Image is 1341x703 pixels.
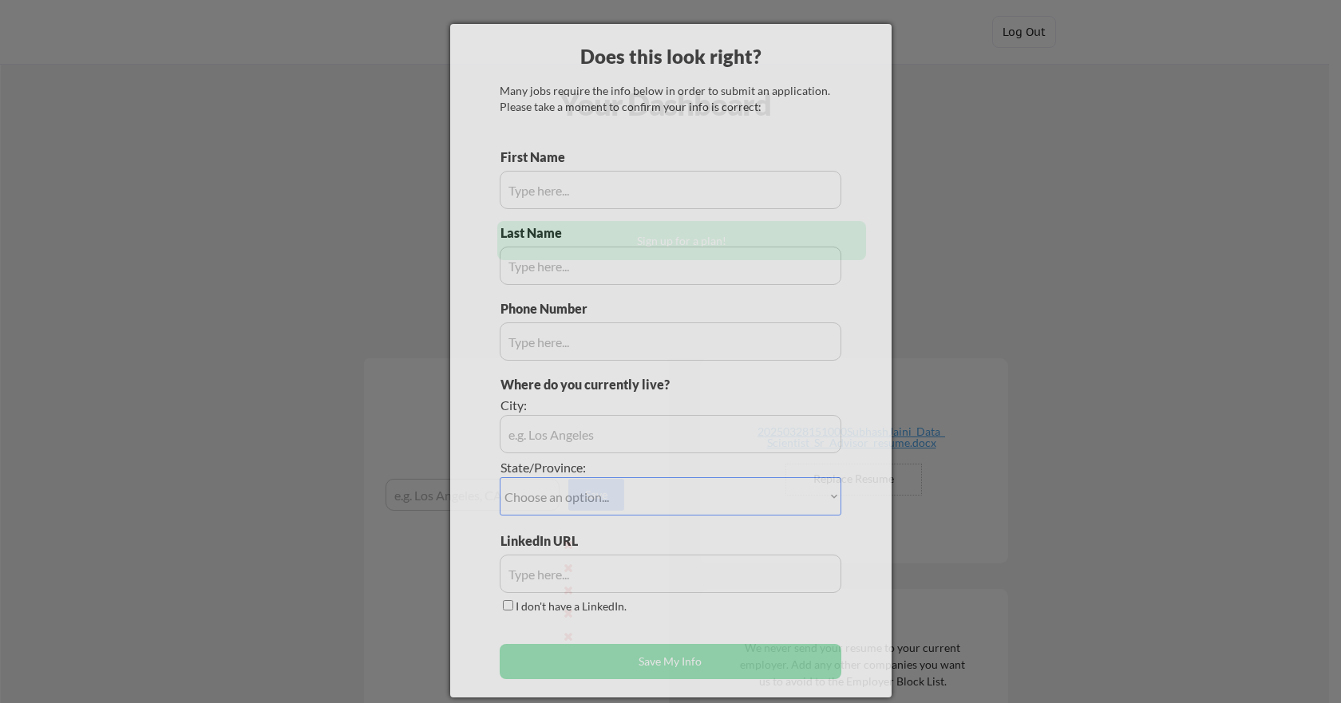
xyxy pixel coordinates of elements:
[500,224,578,242] div: Last Name
[500,171,841,209] input: Type here...
[500,247,841,285] input: Type here...
[500,555,841,593] input: Type here...
[500,415,841,453] input: e.g. Los Angeles
[516,599,627,613] label: I don't have a LinkedIn.
[500,300,596,318] div: Phone Number
[500,397,752,414] div: City:
[500,83,841,114] div: Many jobs require the info below in order to submit an application. Please take a moment to confi...
[500,322,841,361] input: Type here...
[500,148,578,166] div: First Name
[500,459,752,476] div: State/Province:
[500,532,619,550] div: LinkedIn URL
[500,376,752,393] div: Where do you currently live?
[500,644,841,679] button: Save My Info
[450,43,892,70] div: Does this look right?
